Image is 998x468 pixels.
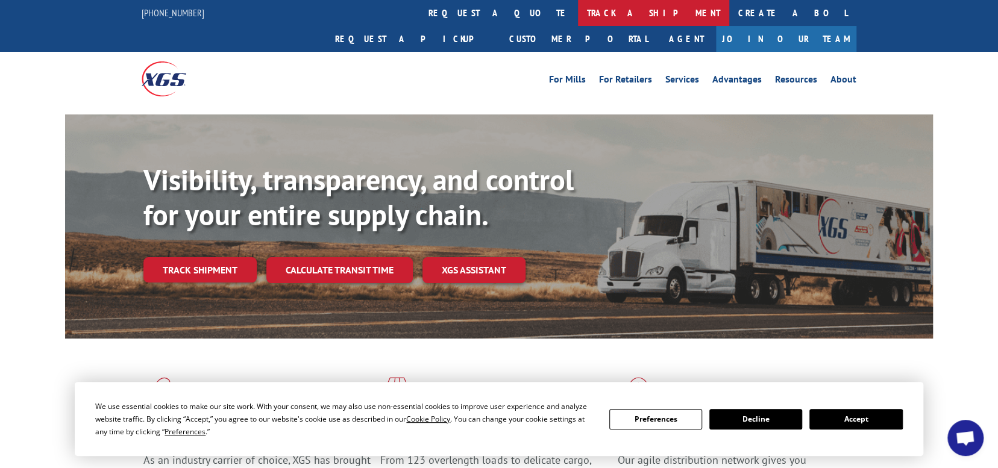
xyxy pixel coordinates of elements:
[549,75,586,88] a: For Mills
[422,257,526,283] a: XGS ASSISTANT
[712,75,762,88] a: Advantages
[665,75,699,88] a: Services
[143,377,181,408] img: xgs-icon-total-supply-chain-intelligence-red
[95,400,594,438] div: We use essential cookies to make our site work. With your consent, we may also use non-essential ...
[618,377,659,408] img: xgs-icon-flagship-distribution-model-red
[143,257,257,282] a: Track shipment
[75,382,923,456] div: Cookie Consent Prompt
[165,426,206,437] span: Preferences
[609,409,702,429] button: Preferences
[775,75,817,88] a: Resources
[657,26,716,52] a: Agent
[142,7,204,19] a: [PHONE_NUMBER]
[143,161,574,233] b: Visibility, transparency, and control for your entire supply chain.
[830,75,856,88] a: About
[500,26,657,52] a: Customer Portal
[380,377,409,408] img: xgs-icon-focused-on-flooring-red
[809,409,902,429] button: Accept
[326,26,500,52] a: Request a pickup
[599,75,652,88] a: For Retailers
[406,414,450,424] span: Cookie Policy
[709,409,802,429] button: Decline
[947,420,984,456] div: Open chat
[266,257,413,283] a: Calculate transit time
[716,26,856,52] a: Join Our Team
